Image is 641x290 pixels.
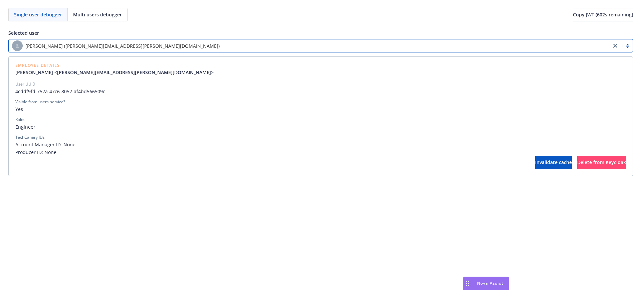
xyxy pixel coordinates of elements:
[25,42,220,49] span: [PERSON_NAME] ([PERSON_NAME][EMAIL_ADDRESS][PERSON_NAME][DOMAIN_NAME])
[14,11,62,18] span: Single user debugger
[15,63,219,67] span: Employee Details
[8,30,39,36] span: Selected user
[463,277,509,290] button: Nova Assist
[15,149,626,156] span: Producer ID: None
[463,277,472,290] div: Drag to move
[12,40,608,51] span: [PERSON_NAME] ([PERSON_NAME][EMAIL_ADDRESS][PERSON_NAME][DOMAIN_NAME])
[15,88,626,95] span: 4cddf9fd-752a-47c6-8052-af4bd566509c
[15,141,626,148] span: Account Manager ID: None
[73,11,122,18] span: Multi users debugger
[15,123,626,130] span: Engineer
[477,280,503,286] span: Nova Assist
[15,106,626,113] span: Yes
[573,11,633,18] span: Copy JWT ( 602 s remaining)
[15,99,65,105] div: Visible from users-service?
[535,156,572,169] button: Invalidate cache
[611,42,619,50] a: close
[573,8,633,21] button: Copy JWT (602s remaining)
[577,159,626,165] span: Delete from Keycloak
[577,156,626,169] button: Delete from Keycloak
[535,159,572,165] span: Invalidate cache
[15,81,35,87] div: User UUID
[15,134,45,140] div: TechCanary IDs
[15,69,219,76] a: [PERSON_NAME] <[PERSON_NAME][EMAIL_ADDRESS][PERSON_NAME][DOMAIN_NAME]>
[15,117,25,123] div: Roles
